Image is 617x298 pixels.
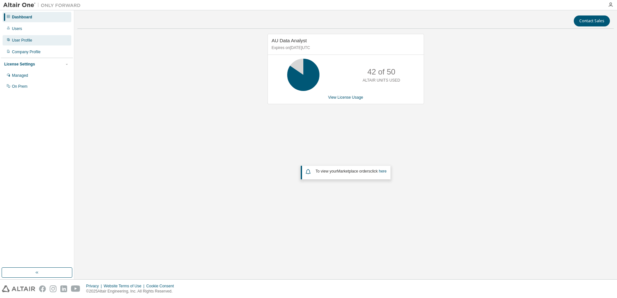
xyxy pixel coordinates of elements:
div: Users [12,26,22,31]
img: linkedin.svg [60,285,67,292]
div: Managed [12,73,28,78]
img: youtube.svg [71,285,80,292]
div: Company Profile [12,49,41,55]
span: AU Data Analyst [272,38,307,43]
img: Altair One [3,2,84,8]
div: Cookie Consent [146,283,177,289]
div: Website Terms of Use [104,283,146,289]
div: User Profile [12,38,32,43]
button: Contact Sales [574,15,610,26]
img: instagram.svg [50,285,56,292]
p: ALTAIR UNITS USED [363,78,400,83]
div: On Prem [12,84,27,89]
img: facebook.svg [39,285,46,292]
div: Privacy [86,283,104,289]
img: altair_logo.svg [2,285,35,292]
p: © 2025 Altair Engineering, Inc. All Rights Reserved. [86,289,178,294]
p: Expires on [DATE] UTC [272,45,418,51]
div: License Settings [4,62,35,67]
a: View License Usage [328,95,363,100]
a: here [379,169,387,174]
em: Marketplace orders [337,169,370,174]
p: 42 of 50 [367,66,395,77]
div: Dashboard [12,15,32,20]
span: To view your click [316,169,387,174]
